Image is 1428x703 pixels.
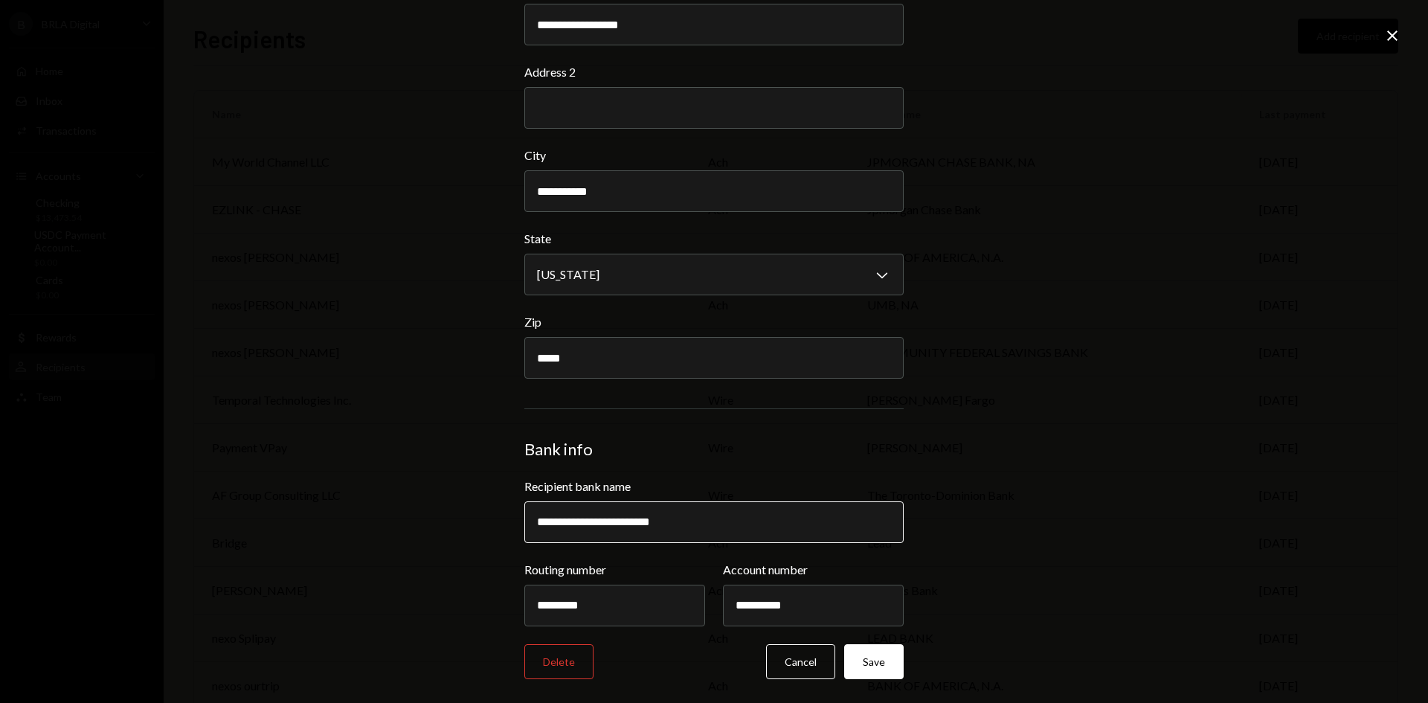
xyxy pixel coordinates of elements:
[723,561,904,579] label: Account number
[524,230,904,248] label: State
[524,313,904,331] label: Zip
[766,644,835,679] button: Cancel
[844,644,904,679] button: Save
[524,561,705,579] label: Routing number
[524,254,904,295] button: State
[524,478,904,495] label: Recipient bank name
[524,63,904,81] label: Address 2
[524,147,904,164] label: City
[524,439,904,460] div: Bank info
[524,644,594,679] button: Delete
